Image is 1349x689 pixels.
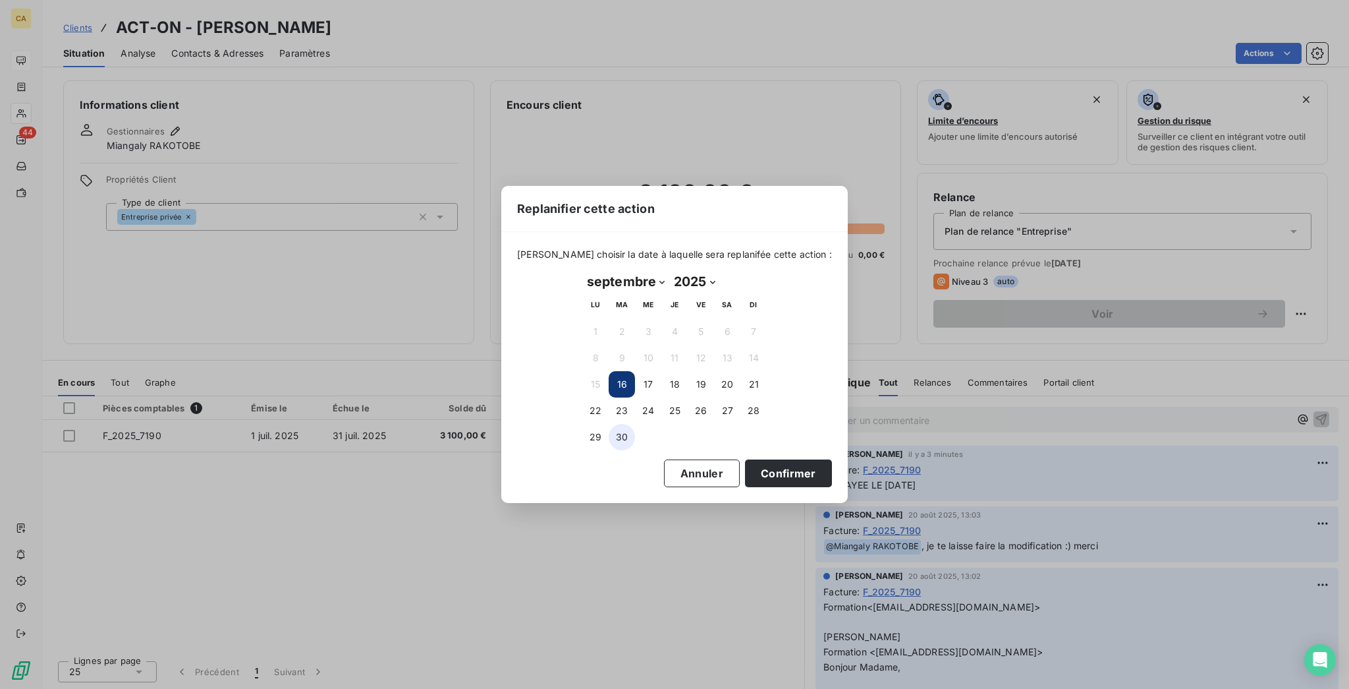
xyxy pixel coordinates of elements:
[635,292,661,318] th: mercredi
[740,371,767,398] button: 21
[582,292,609,318] th: lundi
[661,345,688,371] button: 11
[714,292,740,318] th: samedi
[635,398,661,424] button: 24
[740,292,767,318] th: dimanche
[635,318,661,345] button: 3
[688,318,714,345] button: 5
[661,292,688,318] th: jeudi
[740,398,767,424] button: 28
[664,460,740,487] button: Annuler
[582,424,609,450] button: 29
[609,292,635,318] th: mardi
[609,371,635,398] button: 16
[688,371,714,398] button: 19
[609,398,635,424] button: 23
[661,318,688,345] button: 4
[688,398,714,424] button: 26
[582,318,609,345] button: 1
[714,318,740,345] button: 6
[740,318,767,345] button: 7
[1304,644,1336,676] div: Open Intercom Messenger
[582,371,609,398] button: 15
[582,398,609,424] button: 22
[661,398,688,424] button: 25
[688,292,714,318] th: vendredi
[745,460,832,487] button: Confirmer
[635,371,661,398] button: 17
[661,371,688,398] button: 18
[714,398,740,424] button: 27
[517,248,832,261] span: [PERSON_NAME] choisir la date à laquelle sera replanifée cette action :
[609,345,635,371] button: 9
[517,200,655,218] span: Replanifier cette action
[688,345,714,371] button: 12
[609,318,635,345] button: 2
[582,345,609,371] button: 8
[609,424,635,450] button: 30
[714,345,740,371] button: 13
[740,345,767,371] button: 14
[635,345,661,371] button: 10
[714,371,740,398] button: 20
